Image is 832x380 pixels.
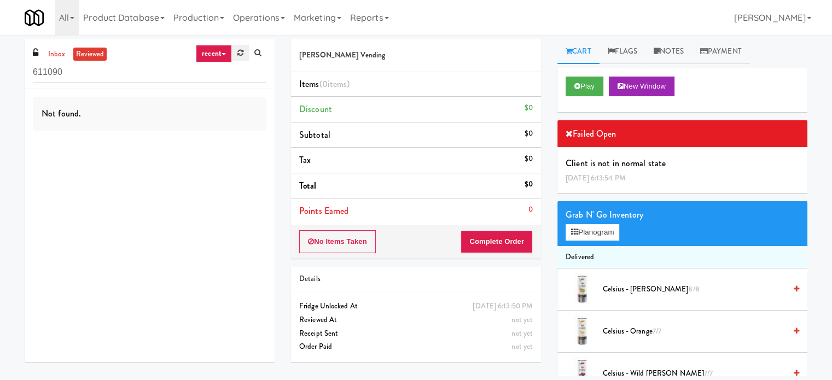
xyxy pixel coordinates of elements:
[299,300,533,313] div: Fridge Unlocked At
[511,314,533,325] span: not yet
[299,179,317,192] span: Total
[688,284,699,294] span: 8/8
[299,154,311,166] span: Tax
[603,325,786,338] span: Celsius - Orange
[319,78,350,90] span: (0 )
[528,203,533,217] div: 0
[299,327,533,341] div: Receipt Sent
[566,77,603,96] button: Play
[299,78,350,90] span: Items
[600,39,646,64] a: Flags
[328,78,347,90] ng-pluralize: items
[525,101,533,115] div: $0
[299,51,533,60] h5: [PERSON_NAME] Vending
[609,77,674,96] button: New Window
[557,120,807,148] div: Failed Open
[598,283,799,296] div: Celsius - [PERSON_NAME]8/8
[566,172,799,185] div: [DATE] 6:13:54 PM
[557,39,600,64] a: Cart
[566,207,799,223] div: Grab N' Go Inventory
[603,283,786,296] span: Celsius - [PERSON_NAME]
[645,39,692,64] a: Notes
[45,48,68,61] a: inbox
[525,152,533,166] div: $0
[299,313,533,327] div: Reviewed At
[511,328,533,338] span: not yet
[25,8,44,27] img: Micromart
[33,62,266,83] input: Search vision orders
[525,178,533,191] div: $0
[525,127,533,141] div: $0
[461,230,533,253] button: Complete Order
[299,103,332,115] span: Discount
[692,39,750,64] a: Payment
[557,147,807,193] div: Client is not in normal state
[73,48,107,61] a: reviewed
[473,300,533,313] div: [DATE] 6:13:50 PM
[299,230,376,253] button: No Items Taken
[598,325,799,338] div: Celsius - Orange7/7
[42,107,81,120] span: Not found.
[566,224,619,241] button: Planogram
[557,246,807,269] li: Delivered
[704,368,713,378] span: 7/7
[299,340,533,354] div: Order Paid
[196,45,232,62] a: recent
[511,341,533,352] span: not yet
[299,272,533,286] div: Details
[653,326,661,336] span: 7/7
[299,204,348,217] span: Points Earned
[299,128,330,141] span: Subtotal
